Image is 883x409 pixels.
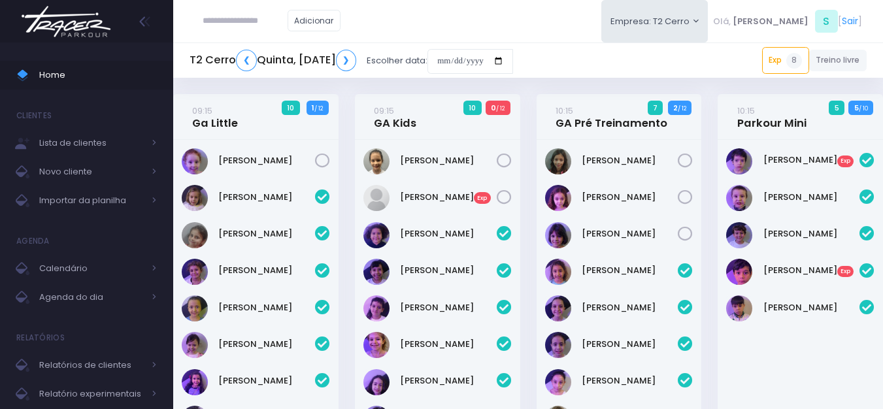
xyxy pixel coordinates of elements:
a: Treino livre [809,50,867,71]
a: [PERSON_NAME] [400,154,497,167]
a: [PERSON_NAME] [218,227,315,240]
img: Malu Bernardes [545,222,571,248]
img: Samuel Bigaton [726,259,752,285]
img: Guilherme Soares Naressi [726,185,752,211]
h4: Relatórios [16,325,65,351]
img: Theo Cabral [726,295,752,321]
small: 09:15 [192,105,212,117]
img: Catarina Andrade [182,185,208,211]
span: Relatórios de clientes [39,357,144,374]
a: 09:15Ga Little [192,104,238,130]
a: [PERSON_NAME] [218,338,315,351]
img: Clara Guimaraes Kron [363,295,390,321]
a: [PERSON_NAME] [582,227,678,240]
h4: Clientes [16,103,52,129]
a: [PERSON_NAME] [400,227,497,240]
img: Heloísa Amado [182,222,208,248]
img: Beatriz Kikuchi [363,259,390,285]
img: Alice Oliveira Castro [545,259,571,285]
a: [PERSON_NAME] [218,374,315,387]
a: [PERSON_NAME] [218,154,315,167]
span: Novo cliente [39,163,144,180]
span: Relatório experimentais [39,385,144,402]
img: chloé torres barreto barbosa [363,185,390,211]
span: [PERSON_NAME] [733,15,808,28]
span: Exp [837,266,854,278]
span: Exp [474,192,491,204]
img: Julia Merlino Donadell [182,332,208,358]
a: [PERSON_NAME] [763,301,860,314]
span: Exp [837,155,854,167]
a: [PERSON_NAME] [400,374,497,387]
a: [PERSON_NAME] [582,154,678,167]
span: Home [39,67,157,84]
img: Otto Guimarães Krön [726,222,752,248]
a: [PERSON_NAME] [400,338,497,351]
a: ❮ [236,50,257,71]
img: Manuela Santos [182,369,208,395]
div: [ ] [708,7,867,36]
div: Escolher data: [190,46,513,76]
a: [PERSON_NAME]Exp [763,264,860,277]
a: [PERSON_NAME] [582,264,678,277]
span: S [815,10,838,33]
small: 10:15 [556,105,573,117]
a: [PERSON_NAME]Exp [400,191,497,204]
img: Maria Vitória Silva Moura [545,369,571,395]
a: [PERSON_NAME] [400,301,497,314]
a: [PERSON_NAME] [218,191,315,204]
img: Luisa Tomchinsky Montezano [545,185,571,211]
h4: Agenda [16,228,50,254]
small: / 12 [314,105,323,112]
strong: 0 [491,103,496,113]
img: Isabel Silveira Chulam [182,295,208,321]
h5: T2 Cerro Quinta, [DATE] [190,50,356,71]
small: / 10 [859,105,868,112]
strong: 2 [673,103,678,113]
span: 8 [786,53,802,69]
a: [PERSON_NAME] [218,301,315,314]
a: [PERSON_NAME] [763,191,860,204]
span: Lista de clientes [39,135,144,152]
img: Maya Viana [363,148,390,174]
img: Isabel Amado [182,259,208,285]
a: ❯ [336,50,357,71]
small: / 12 [678,105,686,112]
img: Ana Beatriz Xavier Roque [363,222,390,248]
a: [PERSON_NAME] [582,301,678,314]
a: 09:15GA Kids [374,104,416,130]
a: [PERSON_NAME] [218,264,315,277]
a: 10:15Parkour Mini [737,104,807,130]
small: 09:15 [374,105,394,117]
img: Francisco Nassar [726,148,752,174]
span: 5 [829,101,844,115]
span: 7 [648,101,663,115]
a: Sair [842,14,858,28]
span: 10 [282,101,300,115]
span: Agenda do dia [39,289,144,306]
a: [PERSON_NAME] [400,264,497,277]
img: Gabriela Libardi Galesi Bernardo [363,332,390,358]
strong: 5 [854,103,859,113]
small: / 12 [496,105,505,112]
img: Julia de Campos Munhoz [545,148,571,174]
span: Importar da planilha [39,192,144,209]
img: Luzia Rolfini Fernandes [545,332,571,358]
a: [PERSON_NAME] [582,191,678,204]
a: 10:15GA Pré Treinamento [556,104,667,130]
a: [PERSON_NAME]Exp [763,154,860,167]
a: Exp8 [762,47,809,73]
span: 10 [463,101,482,115]
img: Isabela de Brito Moffa [363,369,390,395]
strong: 1 [312,103,314,113]
span: Olá, [713,15,731,28]
a: [PERSON_NAME] [582,374,678,387]
small: 10:15 [737,105,755,117]
span: Calendário [39,260,144,277]
img: Ana Helena Soutello [545,295,571,321]
a: [PERSON_NAME] [582,338,678,351]
img: Antonieta Bonna Gobo N Silva [182,148,208,174]
a: [PERSON_NAME] [763,227,860,240]
a: Adicionar [288,10,341,31]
